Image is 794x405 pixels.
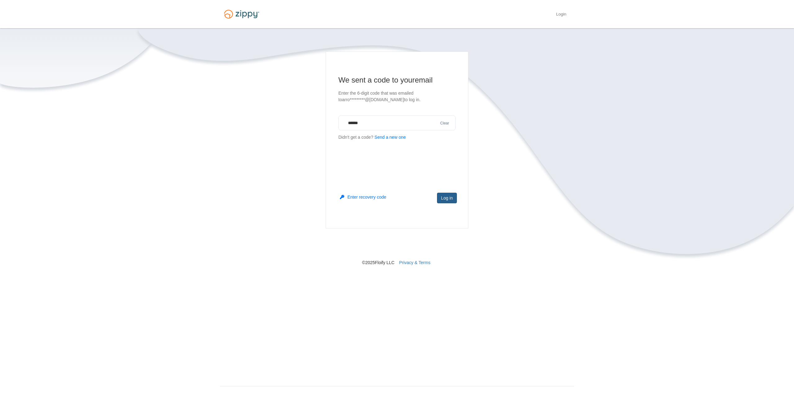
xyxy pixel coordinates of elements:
nav: © 2025 Floify LLC [220,228,574,266]
p: Didn't get a code? [338,134,456,141]
img: Logo [220,7,263,21]
a: Privacy & Terms [399,260,430,265]
button: Send a new one [374,134,406,141]
button: Enter recovery code [340,194,386,200]
h1: We sent a code to your email [338,75,456,85]
button: Log in [437,193,457,203]
p: Enter the 6-digit code that was emailed to arro*********@[DOMAIN_NAME] to log in. [338,90,456,103]
button: Clear [438,120,451,126]
a: Login [556,12,566,18]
